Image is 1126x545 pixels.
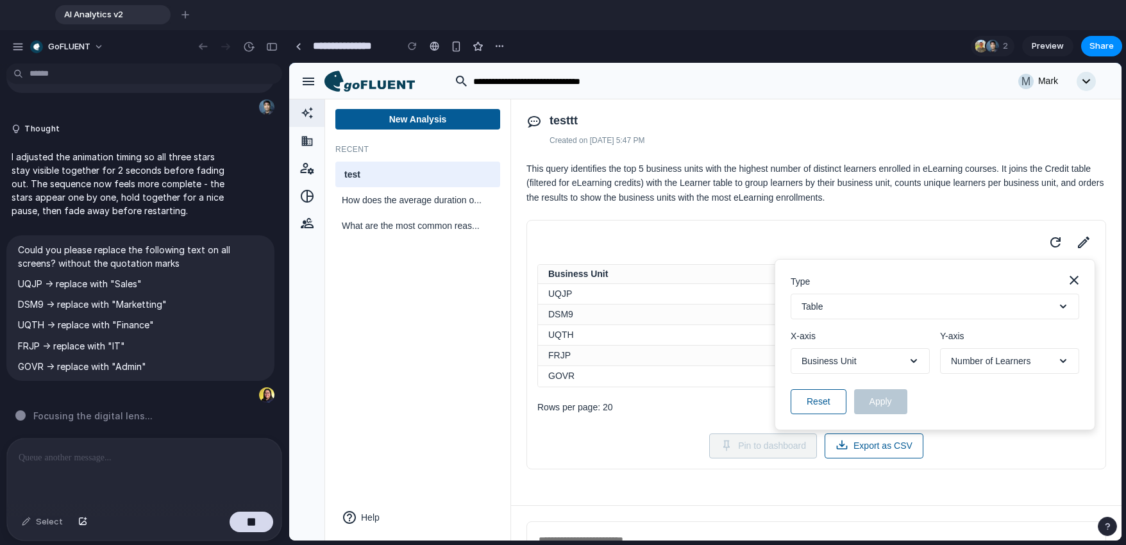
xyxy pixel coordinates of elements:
[971,36,1014,56] div: 2
[33,409,153,423] span: Focusing the digital lens ...
[18,298,263,311] p: DSM9 -> replace with "Marketting"
[1022,36,1073,56] a: Preview
[18,339,263,353] p: FRJP -> replace with "IT"
[18,277,263,290] p: UQJP -> replace with "Sales"
[25,37,110,57] button: goFLUENT
[18,318,263,331] p: UQTH -> replace with "Finance"
[1032,40,1064,53] span: Preview
[18,360,263,373] p: GOVR -> replace with "Admin"
[1089,40,1114,53] span: Share
[18,243,263,270] p: Could you please replace the following text on all screens? without the quotation marks
[1003,40,1012,53] span: 2
[55,5,171,24] div: AI Analytics v2
[48,40,90,53] span: goFLUENT
[1081,36,1122,56] button: Share
[59,8,150,21] span: AI Analytics v2
[12,150,226,217] p: I adjusted the animation timing so all three stars stay visible together for 2 seconds before fad...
